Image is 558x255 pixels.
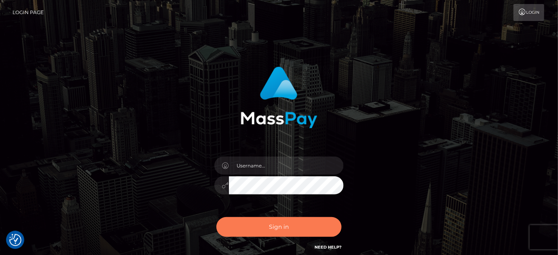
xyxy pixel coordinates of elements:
a: Need Help? [315,245,342,250]
a: Login [514,4,544,21]
img: Revisit consent button [9,234,21,246]
button: Sign in [216,217,342,237]
button: Consent Preferences [9,234,21,246]
a: Login Page [13,4,44,21]
img: MassPay Login [241,67,317,128]
input: Username... [229,157,344,175]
